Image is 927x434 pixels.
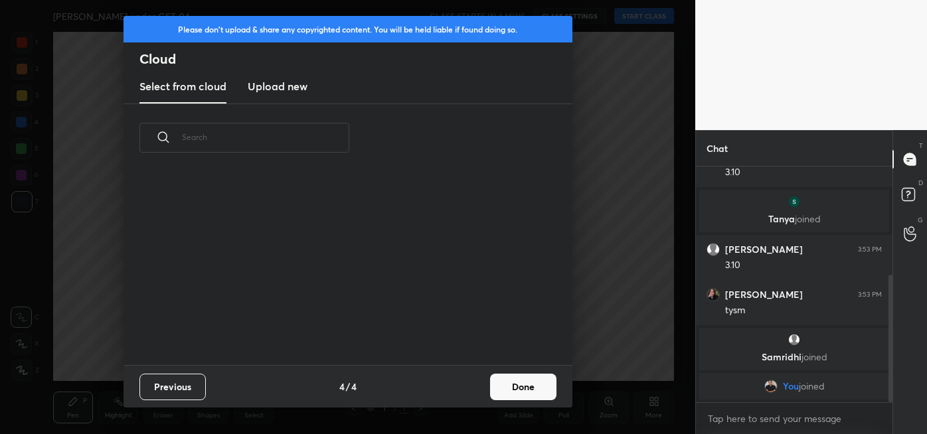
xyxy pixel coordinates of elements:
[918,215,923,225] p: G
[707,214,881,224] p: Tanya
[725,304,882,317] div: tysm
[707,288,720,301] img: 2e972bb6784346fbb5b0f346d15f8e14.jpg
[725,166,882,179] div: 3.10
[346,380,350,394] h4: /
[351,380,357,394] h4: 4
[339,380,345,394] h4: 4
[783,381,799,392] span: You
[764,380,778,393] img: b39993aebf164fab8485bba4b37b2762.jpg
[139,374,206,400] button: Previous
[696,167,892,402] div: grid
[788,333,801,346] img: default.png
[248,78,307,94] h3: Upload new
[707,243,720,256] img: default.png
[799,381,825,392] span: joined
[919,141,923,151] p: T
[858,291,882,299] div: 3:53 PM
[725,289,803,301] h6: [PERSON_NAME]
[788,195,801,208] img: 3
[918,178,923,188] p: D
[139,78,226,94] h3: Select from cloud
[725,244,803,255] h6: [PERSON_NAME]
[124,16,572,42] div: Please don't upload & share any copyrighted content. You will be held liable if found doing so.
[795,212,821,225] span: joined
[725,259,882,272] div: 3.10
[139,50,572,68] h2: Cloud
[858,246,882,253] div: 3:53 PM
[696,131,738,166] p: Chat
[707,352,881,362] p: Samridhi
[801,350,827,363] span: joined
[490,374,556,400] button: Done
[182,109,349,165] input: Search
